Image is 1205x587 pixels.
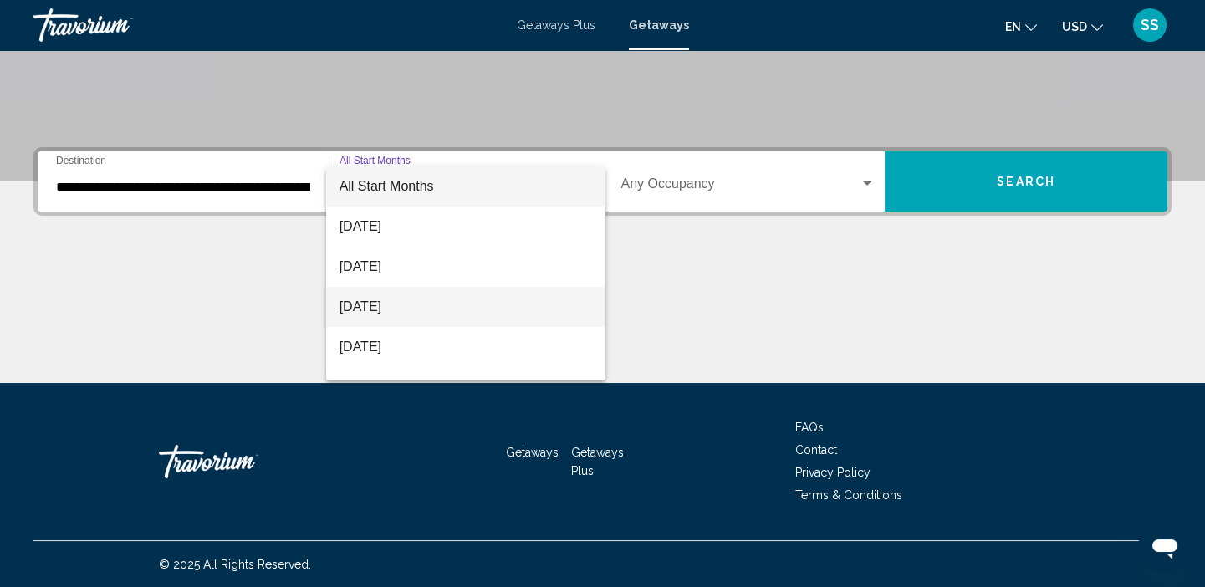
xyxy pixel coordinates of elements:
span: [DATE] [340,367,593,407]
span: [DATE] [340,327,593,367]
span: [DATE] [340,287,593,327]
span: All Start Months [340,179,434,193]
iframe: Button to launch messaging window [1138,520,1192,574]
span: [DATE] [340,247,593,287]
span: [DATE] [340,207,593,247]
